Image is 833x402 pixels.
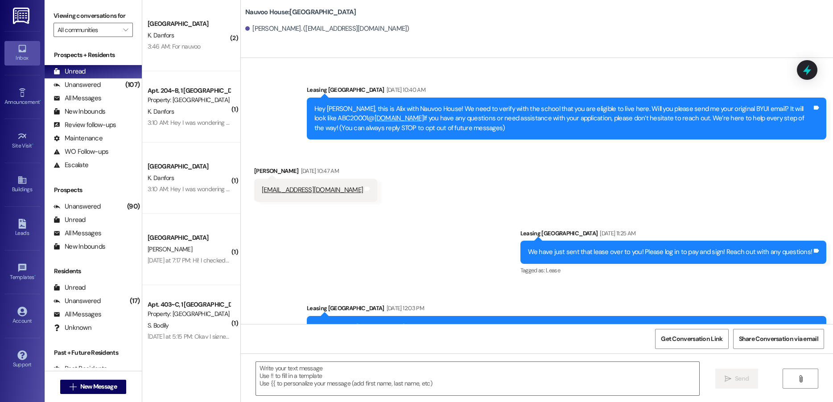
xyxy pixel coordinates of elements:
a: Account [4,304,40,328]
div: Apt. 403~C, 1 [GEOGRAPHIC_DATA] [148,300,230,309]
button: Get Conversation Link [655,329,728,349]
div: New Inbounds [54,107,105,116]
div: Property: [GEOGRAPHIC_DATA] [148,95,230,105]
div: Prospects + Residents [45,50,142,60]
div: Past + Future Residents [45,348,142,357]
div: Residents [45,267,142,276]
span: [PERSON_NAME] [148,245,192,253]
div: Tagged as: [520,264,827,277]
div: (90) [125,200,142,213]
div: Maintenance [54,134,103,143]
div: 3:10 AM: Hey I was wondering if I have a parking spot reserved? I forgot if I got one or not [148,185,375,193]
div: [GEOGRAPHIC_DATA] [148,233,230,242]
div: [DATE] at 5:15 PM: Okay I signed for it did I secure parking?? 😅😅 [148,332,317,340]
span: New Message [80,382,117,391]
a: Support [4,348,40,372]
div: All Messages [54,94,101,103]
div: Unread [54,215,86,225]
div: Leasing [GEOGRAPHIC_DATA] [520,229,827,241]
div: [DATE] 10:40 AM [384,85,425,94]
div: Unread [54,283,86,292]
a: Templates • [4,260,40,284]
span: Send [735,374,749,383]
div: All Messages [54,310,101,319]
button: New Message [60,380,126,394]
div: Past Residents [54,364,107,373]
a: Leads [4,216,40,240]
span: Share Conversation via email [739,334,818,344]
div: Unknown [54,323,91,332]
div: All Messages [54,229,101,238]
div: Property: [GEOGRAPHIC_DATA] [148,309,230,319]
span: Get Conversation Link [661,334,722,344]
div: WO Follow-ups [54,147,108,156]
div: Prospects [45,185,142,195]
div: [GEOGRAPHIC_DATA] [148,162,230,171]
div: [PERSON_NAME]. ([EMAIL_ADDRESS][DOMAIN_NAME]) [245,24,409,33]
div: We have just sent that lease over to you! Please log in to pay and sign! Reach out with any quest... [528,247,812,257]
span: Lease [546,267,560,274]
div: Good morning [PERSON_NAME], this is Alix with Nauvoo House! We wanted to remind you that we are s... [314,323,812,342]
img: ResiDesk Logo [13,8,31,24]
button: Send [715,369,759,389]
button: Share Conversation via email [733,329,824,349]
label: Viewing conversations for [54,9,133,23]
div: [DATE] 12:03 PM [384,304,424,313]
i:  [70,383,76,390]
div: Review follow-ups [54,120,116,130]
span: • [32,141,33,148]
div: (107) [123,78,142,92]
div: 3:46 AM: For nauvoo [148,42,201,50]
a: [DOMAIN_NAME] [375,114,424,123]
div: Leasing [GEOGRAPHIC_DATA] [307,85,826,98]
i:  [123,26,128,33]
span: K. Danfors [148,174,174,182]
div: [GEOGRAPHIC_DATA] [148,19,230,29]
a: [EMAIL_ADDRESS][DOMAIN_NAME] [262,185,363,194]
div: (17) [128,294,142,308]
div: [DATE] 10:47 AM [299,166,339,176]
div: New Inbounds [54,242,105,251]
i:  [797,375,804,382]
a: Buildings [4,172,40,197]
div: Unanswered [54,80,101,90]
div: Leasing [GEOGRAPHIC_DATA] [307,304,826,316]
div: [DATE] 11:25 AM [598,229,635,238]
span: K. Danfors [148,107,174,115]
div: Unanswered [54,202,101,211]
span: S. Bodily [148,321,169,329]
div: Hey [PERSON_NAME], this is Alix with Nauvoo House! We need to verify with the school that you are... [314,104,812,133]
span: K. Danfors [148,31,174,39]
div: Unanswered [54,296,101,306]
div: Apt. 204~B, 1 [GEOGRAPHIC_DATA] [148,86,230,95]
span: • [40,98,41,104]
div: [DATE] at 7:17 PM: Hi! I checked my resident portal and couldn't find the installment fee! Is the... [148,256,477,264]
b: Nauvoo House: [GEOGRAPHIC_DATA] [245,8,356,17]
a: Inbox [4,41,40,65]
div: 3:10 AM: Hey I was wondering if I have a parking spot reserved? I forgot if I got one or not [148,119,375,127]
div: [PERSON_NAME] [254,166,377,179]
input: All communities [58,23,119,37]
span: • [34,273,36,279]
a: Site Visit • [4,129,40,153]
div: Unread [54,67,86,76]
i:  [725,375,731,382]
div: Escalate [54,160,88,170]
